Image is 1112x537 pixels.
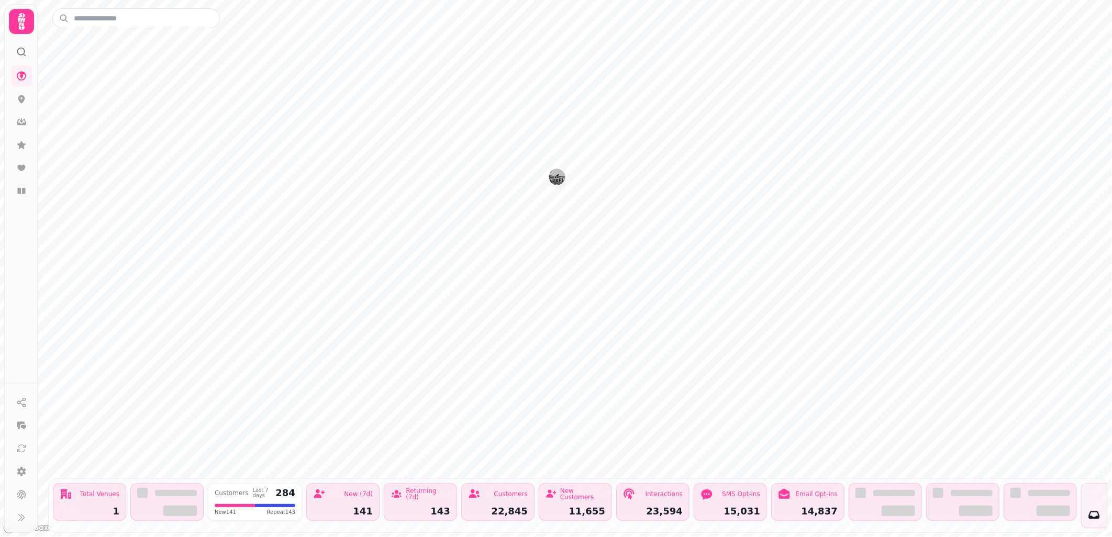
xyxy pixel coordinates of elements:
div: Map marker [549,169,565,188]
div: Total Venues [80,491,119,497]
div: 284 [275,488,295,498]
div: SMS Opt-ins [722,491,760,497]
div: 15,031 [700,507,760,516]
span: Repeat 143 [267,508,295,516]
div: 23,594 [623,507,683,516]
div: Returning (7d) [406,488,450,500]
div: Interactions [646,491,683,497]
div: New Customers [560,488,605,500]
div: 14,837 [778,507,838,516]
div: New (7d) [344,491,373,497]
span: New 141 [215,508,236,516]
div: 22,845 [468,507,528,516]
button: The Barrelman [549,169,565,185]
a: Mapbox logo [3,522,49,534]
div: Customers [215,490,249,496]
div: Last 7 days [253,488,272,498]
div: 11,655 [546,507,605,516]
div: 143 [391,507,450,516]
div: 1 [60,507,119,516]
div: Customers [494,491,528,497]
div: 141 [313,507,373,516]
div: Email Opt-ins [796,491,838,497]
